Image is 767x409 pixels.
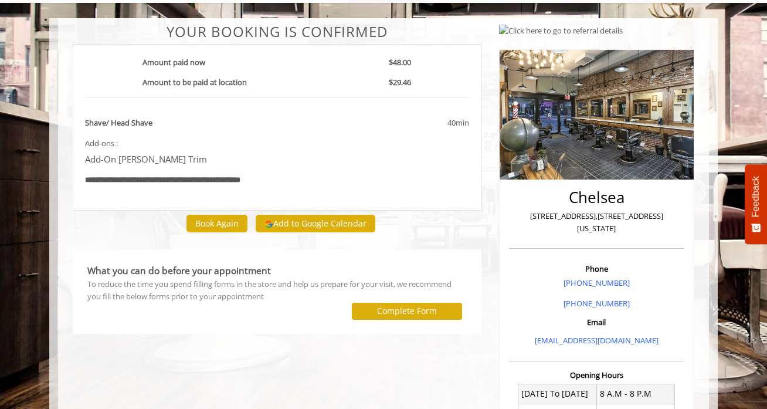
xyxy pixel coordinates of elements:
[512,318,681,326] h3: Email
[85,152,335,166] p: Add-On [PERSON_NAME] Trim
[509,371,684,379] h3: Opening Hours
[85,138,118,148] span: Add-ons :
[535,335,659,346] a: [EMAIL_ADDRESS][DOMAIN_NAME]
[512,189,681,206] h2: Chelsea
[512,210,681,235] p: [STREET_ADDRESS],[STREET_ADDRESS][US_STATE]
[352,303,462,320] button: Complete Form
[512,265,681,273] h3: Phone
[352,117,469,129] div: 40min
[85,117,152,129] b: Shave/ Head Shave
[377,306,437,316] label: Complete Form
[564,278,630,288] a: [PHONE_NUMBER]
[142,77,247,87] b: Amount to be paid at location
[73,24,481,39] center: Your Booking is confirmed
[389,77,411,87] b: $29.46
[564,298,630,309] a: [PHONE_NUMBER]
[751,176,761,217] span: Feedback
[87,278,467,303] div: To reduce the time you spend filling forms in the store and help us prepare for your visit, we re...
[142,57,205,67] b: Amount paid now
[596,384,675,404] td: 8 A.M - 8 P.M
[518,384,597,404] td: [DATE] To [DATE]
[87,264,271,277] b: What you can do before your appointment
[256,215,375,232] button: Add to Google Calendar
[745,164,767,244] button: Feedback - Show survey
[499,25,623,37] img: Click here to go to referral details
[186,215,247,232] button: Book Again
[389,57,411,67] b: $48.00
